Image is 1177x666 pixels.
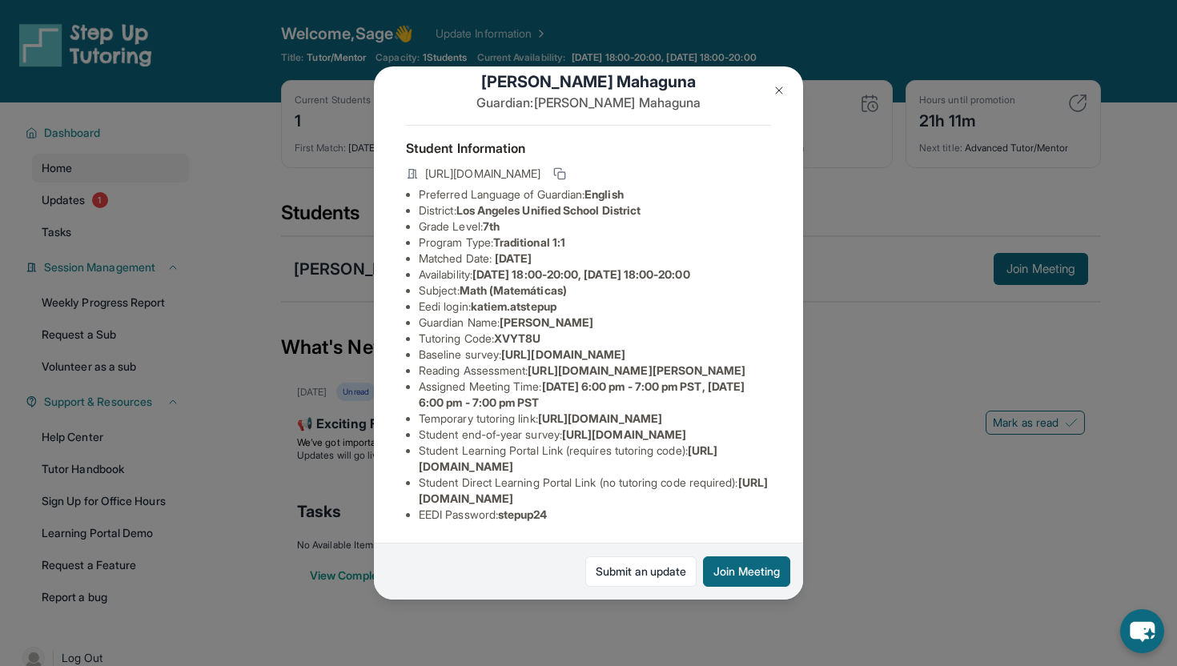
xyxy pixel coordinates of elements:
span: [DATE] 6:00 pm - 7:00 pm PST, [DATE] 6:00 pm - 7:00 pm PST [419,379,745,409]
li: Availability: [419,267,771,283]
h4: Student Information [406,138,771,158]
span: [URL][DOMAIN_NAME] [425,166,540,182]
span: Los Angeles Unified School District [456,203,641,217]
span: Math (Matemáticas) [460,283,567,297]
span: 7th [483,219,500,233]
li: Reading Assessment : [419,363,771,379]
h1: [PERSON_NAME] Mahaguna [406,70,771,93]
span: [URL][DOMAIN_NAME] [562,427,686,441]
span: [PERSON_NAME] [500,315,593,329]
span: [URL][DOMAIN_NAME] [538,411,662,425]
button: Copy link [550,164,569,183]
li: Program Type: [419,235,771,251]
li: Subject : [419,283,771,299]
span: [DATE] 18:00-20:00, [DATE] 18:00-20:00 [472,267,690,281]
li: Student Direct Learning Portal Link (no tutoring code required) : [419,475,771,507]
span: stepup24 [498,508,548,521]
li: Guardian Name : [419,315,771,331]
li: EEDI Password : [419,507,771,523]
span: [URL][DOMAIN_NAME] [501,347,625,361]
li: Preferred Language of Guardian: [419,187,771,203]
span: [URL][DOMAIN_NAME][PERSON_NAME] [528,363,745,377]
span: XVYT8U [494,331,540,345]
li: Matched Date: [419,251,771,267]
li: Grade Level: [419,219,771,235]
li: Student end-of-year survey : [419,427,771,443]
button: chat-button [1120,609,1164,653]
span: Traditional 1:1 [493,235,565,249]
span: katiem.atstepup [471,299,556,313]
li: Student Learning Portal Link (requires tutoring code) : [419,443,771,475]
li: Baseline survey : [419,347,771,363]
li: Temporary tutoring link : [419,411,771,427]
li: Assigned Meeting Time : [419,379,771,411]
li: Eedi login : [419,299,771,315]
p: Guardian: [PERSON_NAME] Mahaguna [406,93,771,112]
li: Tutoring Code : [419,331,771,347]
li: District: [419,203,771,219]
button: Join Meeting [703,556,790,587]
img: Close Icon [773,84,785,97]
span: [DATE] [495,251,532,265]
a: Submit an update [585,556,697,587]
span: English [584,187,624,201]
